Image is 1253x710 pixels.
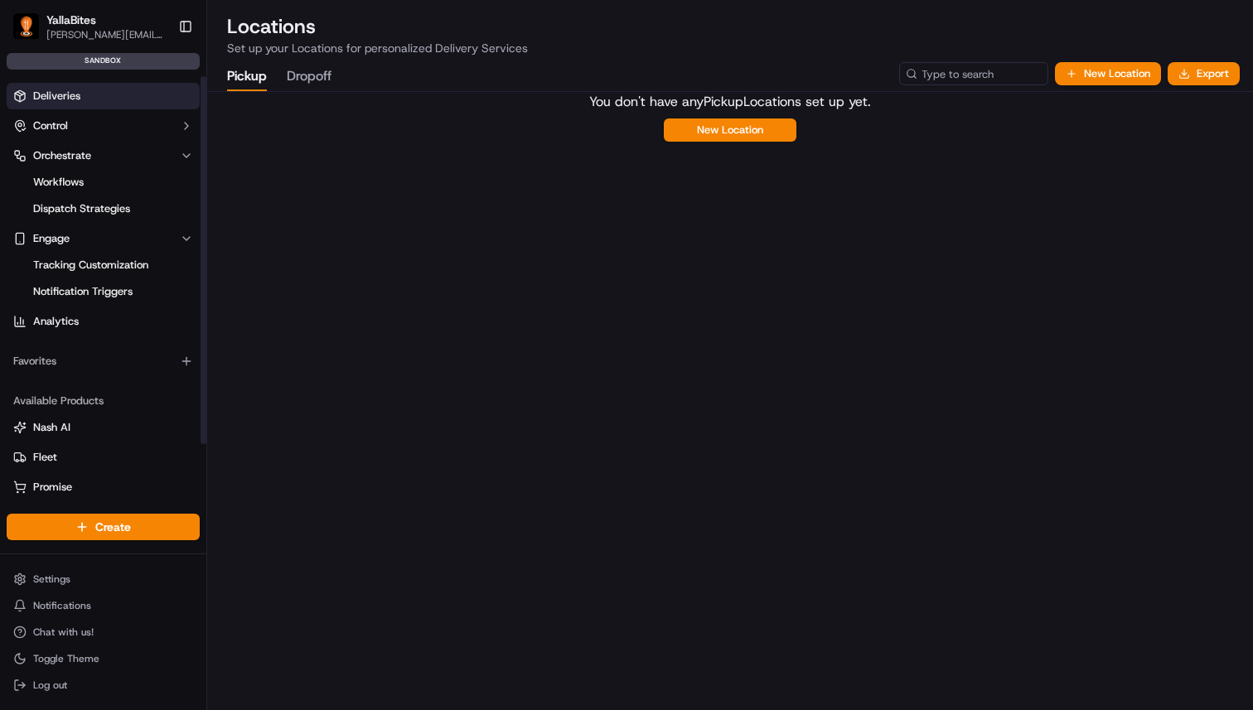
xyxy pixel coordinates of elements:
[17,242,30,255] div: 📗
[56,175,210,188] div: We're available if you need us!
[33,284,133,299] span: Notification Triggers
[7,444,200,471] button: Fleet
[7,568,200,591] button: Settings
[1168,62,1240,85] button: Export
[664,118,796,142] button: New Location
[899,62,1048,85] input: Type to search
[7,514,200,540] button: Create
[7,594,200,617] button: Notifications
[227,63,267,91] button: Pickup
[227,13,1233,40] h2: Locations
[10,234,133,263] a: 📗Knowledge Base
[33,201,130,216] span: Dispatch Strategies
[33,89,80,104] span: Deliveries
[7,388,200,414] div: Available Products
[7,225,200,252] button: Engage
[33,599,91,612] span: Notifications
[33,652,99,665] span: Toggle Theme
[7,53,200,70] div: sandbox
[13,420,193,435] a: Nash AI
[7,113,200,139] button: Control
[17,158,46,188] img: 1736555255976-a54dd68f-1ca7-489b-9aae-adbdc363a1c4
[13,480,193,495] a: Promise
[46,12,96,28] button: YallaBites
[33,480,72,495] span: Promise
[227,40,1233,56] p: Set up your Locations for personalized Delivery Services
[33,314,79,329] span: Analytics
[7,414,200,441] button: Nash AI
[33,240,127,257] span: Knowledge Base
[46,28,165,41] button: [PERSON_NAME][EMAIL_ADDRESS][DOMAIN_NAME]
[7,474,200,500] button: Promise
[589,92,871,112] p: You don't have any Pickup Locations set up yet.
[7,674,200,697] button: Log out
[17,66,302,93] p: Welcome 👋
[13,450,193,465] a: Fleet
[1055,62,1161,85] button: New Location
[7,308,200,335] a: Analytics
[165,281,201,293] span: Pylon
[33,258,148,273] span: Tracking Customization
[7,7,172,46] button: YallaBitesYallaBites[PERSON_NAME][EMAIL_ADDRESS][DOMAIN_NAME]
[7,348,200,374] div: Favorites
[133,234,273,263] a: 💻API Documentation
[27,171,180,194] a: Workflows
[7,647,200,670] button: Toggle Theme
[7,83,200,109] a: Deliveries
[287,63,331,91] button: Dropoff
[7,621,200,644] button: Chat with us!
[33,148,91,163] span: Orchestrate
[56,158,272,175] div: Start new chat
[33,572,70,586] span: Settings
[43,107,298,124] input: Got a question? Start typing here...
[33,625,94,639] span: Chat with us!
[27,197,180,220] a: Dispatch Strategies
[33,231,70,246] span: Engage
[33,118,68,133] span: Control
[140,242,153,255] div: 💻
[33,450,57,465] span: Fleet
[13,13,40,40] img: YallaBites
[33,175,84,190] span: Workflows
[33,420,70,435] span: Nash AI
[282,163,302,183] button: Start new chat
[117,280,201,293] a: Powered byPylon
[157,240,266,257] span: API Documentation
[33,679,67,692] span: Log out
[95,519,131,535] span: Create
[27,280,180,303] a: Notification Triggers
[7,142,200,169] button: Orchestrate
[17,17,50,50] img: Nash
[27,254,180,277] a: Tracking Customization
